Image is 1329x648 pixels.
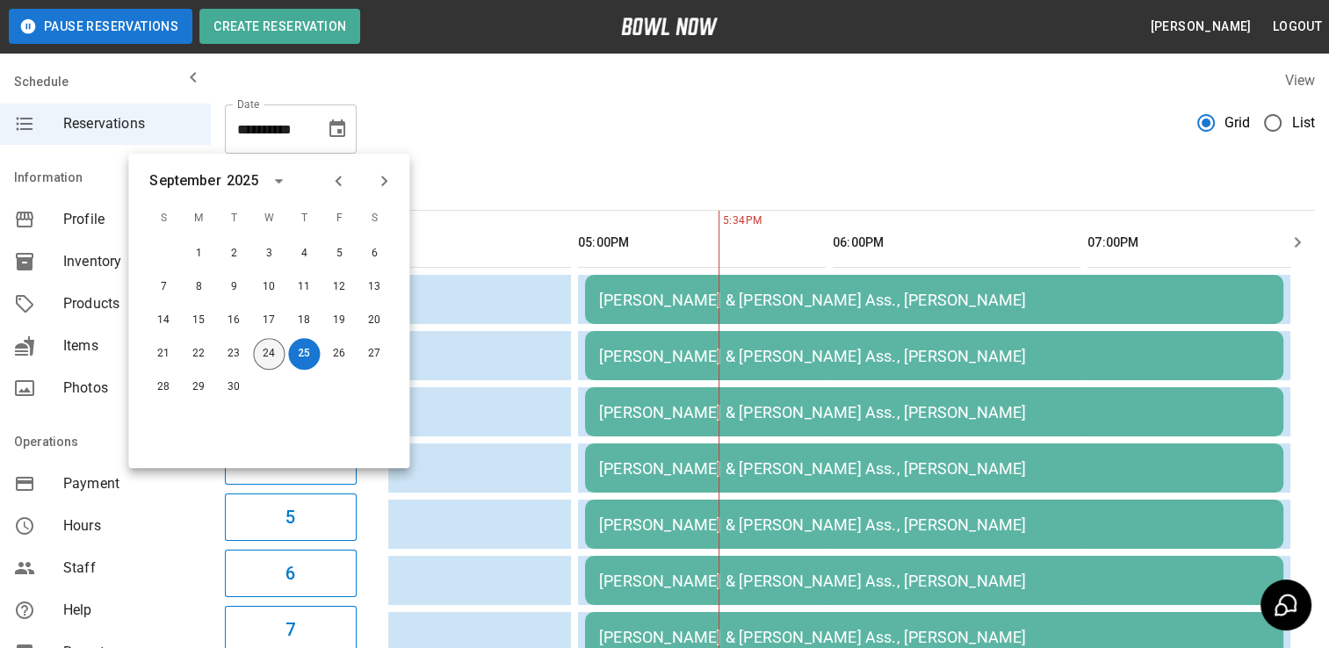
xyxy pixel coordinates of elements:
[183,238,214,270] button: Sep 1, 2025
[183,338,214,370] button: Sep 22, 2025
[1143,11,1258,43] button: [PERSON_NAME]
[599,459,1269,478] div: [PERSON_NAME] & [PERSON_NAME] Ass., [PERSON_NAME]
[719,212,723,230] span: 5:34PM
[148,201,179,236] span: S
[63,335,197,356] span: Items
[253,201,285,236] span: W
[183,371,214,403] button: Sep 29, 2025
[599,515,1269,534] div: [PERSON_NAME] & [PERSON_NAME] Ass., [PERSON_NAME]
[63,378,197,399] span: Photos
[253,305,285,336] button: Sep 17, 2025
[63,251,197,272] span: Inventory
[1291,112,1315,133] span: List
[358,271,390,303] button: Sep 13, 2025
[218,238,249,270] button: Sep 2, 2025
[323,238,355,270] button: Sep 5, 2025
[288,201,320,236] span: T
[599,291,1269,309] div: [PERSON_NAME] & [PERSON_NAME] Ass., [PERSON_NAME]
[323,166,353,196] button: Previous month
[227,170,259,191] div: 2025
[1266,11,1329,43] button: Logout
[63,473,197,494] span: Payment
[63,600,197,621] span: Help
[63,113,197,134] span: Reservations
[218,271,249,303] button: Sep 9, 2025
[199,9,360,44] button: Create Reservation
[285,559,295,587] h6: 6
[225,550,357,597] button: 6
[1284,72,1315,89] label: View
[288,271,320,303] button: Sep 11, 2025
[63,515,197,536] span: Hours
[183,201,214,236] span: M
[320,112,355,147] button: Choose date, selected date is Sep 25, 2025
[148,271,179,303] button: Sep 7, 2025
[9,9,192,44] button: Pause Reservations
[369,166,399,196] button: Next month
[63,209,197,230] span: Profile
[323,201,355,236] span: F
[148,371,179,403] button: Sep 28, 2025
[225,168,1315,210] div: inventory tabs
[358,238,390,270] button: Sep 6, 2025
[1224,112,1251,133] span: Grid
[253,271,285,303] button: Sep 10, 2025
[148,338,179,370] button: Sep 21, 2025
[253,238,285,270] button: Sep 3, 2025
[288,238,320,270] button: Sep 4, 2025
[253,338,285,370] button: Sep 24, 2025
[63,293,197,314] span: Products
[323,271,355,303] button: Sep 12, 2025
[218,201,249,236] span: T
[599,572,1269,590] div: [PERSON_NAME] & [PERSON_NAME] Ass., [PERSON_NAME]
[285,503,295,531] h6: 5
[218,338,249,370] button: Sep 23, 2025
[285,616,295,644] h6: 7
[218,371,249,403] button: Sep 30, 2025
[264,166,293,196] button: calendar view is open, switch to year view
[358,338,390,370] button: Sep 27, 2025
[599,403,1269,421] div: [PERSON_NAME] & [PERSON_NAME] Ass., [PERSON_NAME]
[288,338,320,370] button: Sep 25, 2025
[218,305,249,336] button: Sep 16, 2025
[323,305,355,336] button: Sep 19, 2025
[63,558,197,579] span: Staff
[225,493,357,541] button: 5
[621,18,718,35] img: logo
[358,201,390,236] span: S
[149,170,220,191] div: September
[183,305,214,336] button: Sep 15, 2025
[288,305,320,336] button: Sep 18, 2025
[148,305,179,336] button: Sep 14, 2025
[183,271,214,303] button: Sep 8, 2025
[599,347,1269,365] div: [PERSON_NAME] & [PERSON_NAME] Ass., [PERSON_NAME]
[599,628,1269,646] div: [PERSON_NAME] & [PERSON_NAME] Ass., [PERSON_NAME]
[358,305,390,336] button: Sep 20, 2025
[323,338,355,370] button: Sep 26, 2025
